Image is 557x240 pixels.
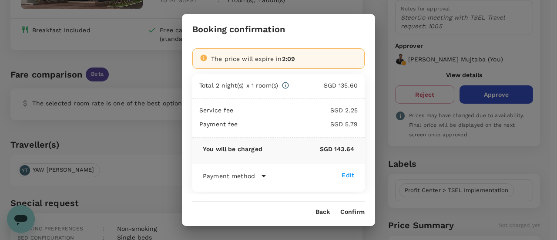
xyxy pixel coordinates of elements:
p: SGD 2.25 [234,106,358,115]
p: SGD 5.79 [238,120,358,128]
p: Total 2 night(s) x 1 room(s) [199,81,278,90]
button: Back [315,209,330,216]
p: SGD 135.60 [289,81,358,90]
p: Payment fee [199,120,238,128]
p: Payment method [203,172,255,180]
p: SGD 143.64 [262,145,354,153]
div: The price will expire in [211,54,357,63]
p: Service fee [199,106,234,115]
button: Confirm [340,209,365,216]
span: 2:09 [282,55,295,62]
p: You will be charged [203,145,262,153]
div: Edit [342,171,354,179]
h3: Booking confirmation [192,24,285,34]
